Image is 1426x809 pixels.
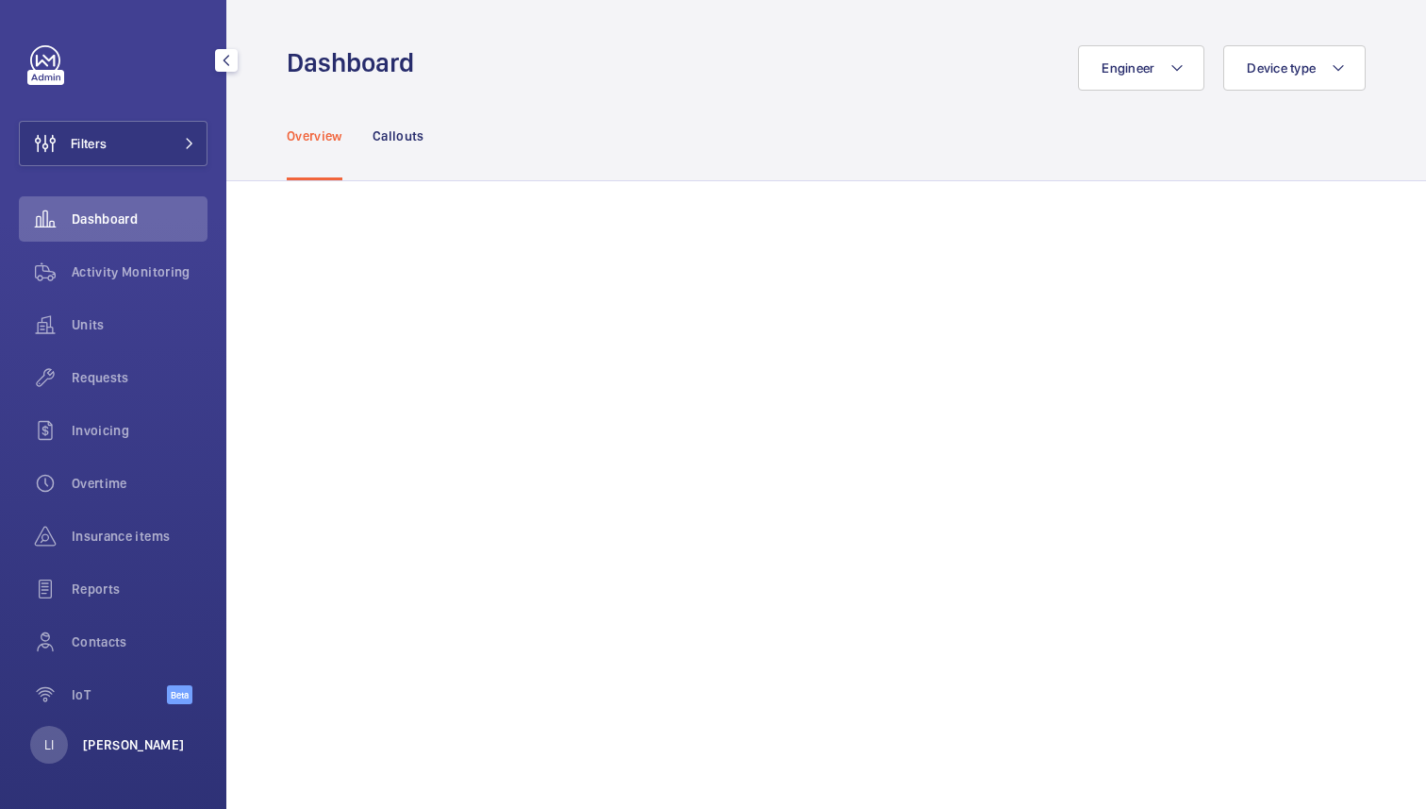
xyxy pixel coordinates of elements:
[72,685,167,704] span: IoT
[1102,60,1154,76] span: Engineer
[1247,60,1316,76] span: Device type
[72,632,207,651] span: Contacts
[287,126,342,145] p: Overview
[72,210,207,228] span: Dashboard
[287,45,425,80] h1: Dashboard
[72,368,207,387] span: Requests
[72,474,207,493] span: Overtime
[72,315,207,334] span: Units
[83,735,185,754] p: [PERSON_NAME]
[1078,45,1204,91] button: Engineer
[71,134,107,153] span: Filters
[72,527,207,546] span: Insurance items
[1223,45,1366,91] button: Device type
[167,685,192,704] span: Beta
[19,121,207,166] button: Filters
[72,421,207,440] span: Invoicing
[44,735,54,754] p: LI
[72,262,207,281] span: Activity Monitoring
[72,580,207,598] span: Reports
[373,126,424,145] p: Callouts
